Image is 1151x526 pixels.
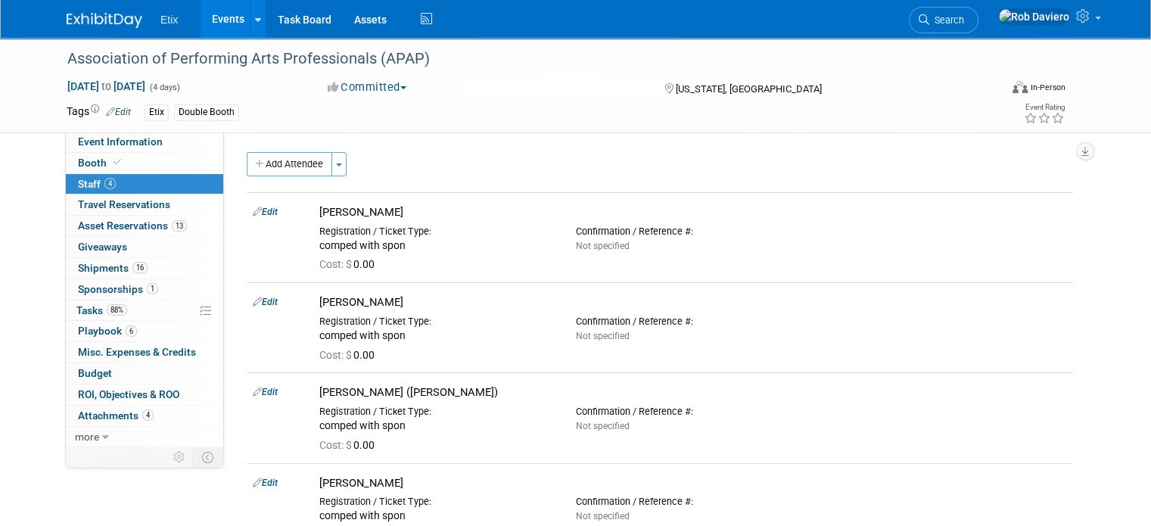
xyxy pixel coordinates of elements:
[66,216,223,236] a: Asset Reservations13
[78,178,116,190] span: Staff
[78,367,112,379] span: Budget
[576,226,810,238] div: Confirmation / Reference #:
[319,439,381,451] span: 0.00
[78,283,158,295] span: Sponsorships
[319,205,1067,219] div: [PERSON_NAME]
[319,419,553,433] div: comped with spon
[253,387,278,397] a: Edit
[66,237,223,257] a: Giveaways
[78,325,137,337] span: Playbook
[576,496,810,508] div: Confirmation / Reference #:
[319,316,553,328] div: Registration / Ticket Type:
[319,239,553,253] div: comped with spon
[66,384,223,405] a: ROI, Objectives & ROO
[1013,81,1028,93] img: Format-Inperson.png
[99,80,114,92] span: to
[576,511,630,521] span: Not specified
[1024,104,1065,111] div: Event Rating
[78,241,127,253] span: Giveaways
[929,14,964,26] span: Search
[918,79,1065,101] div: Event Format
[66,258,223,279] a: Shipments16
[132,262,148,273] span: 16
[319,349,381,361] span: 0.00
[576,406,810,418] div: Confirmation / Reference #:
[909,7,978,33] a: Search
[319,258,381,270] span: 0.00
[78,157,124,169] span: Booth
[67,13,142,28] img: ExhibitDay
[142,409,154,421] span: 4
[319,476,1067,490] div: [PERSON_NAME]
[66,342,223,363] a: Misc. Expenses & Credits
[78,262,148,274] span: Shipments
[253,478,278,488] a: Edit
[66,321,223,341] a: Playbook6
[67,79,146,93] span: [DATE] [DATE]
[319,349,353,361] span: Cost: $
[114,158,121,167] i: Booth reservation complete
[576,241,630,251] span: Not specified
[319,329,553,343] div: comped with spon
[172,220,187,232] span: 13
[576,331,630,341] span: Not specified
[319,406,553,418] div: Registration / Ticket Type:
[78,219,187,232] span: Asset Reservations
[66,300,223,321] a: Tasks88%
[576,316,810,328] div: Confirmation / Reference #:
[676,83,822,95] span: [US_STATE], [GEOGRAPHIC_DATA]
[253,207,278,217] a: Edit
[78,409,154,422] span: Attachments
[576,421,630,431] span: Not specified
[78,346,196,358] span: Misc. Expenses & Credits
[78,198,170,210] span: Travel Reservations
[319,509,553,523] div: comped with spon
[145,104,169,120] div: Etix
[319,496,553,508] div: Registration / Ticket Type:
[319,226,553,238] div: Registration / Ticket Type:
[319,385,1067,400] div: [PERSON_NAME] ([PERSON_NAME])
[104,178,116,189] span: 4
[322,79,412,95] button: Committed
[106,107,131,117] a: Edit
[148,82,180,92] span: (4 days)
[174,104,239,120] div: Double Booth
[319,295,1067,310] div: [PERSON_NAME]
[1030,82,1065,93] div: In-Person
[253,297,278,307] a: Edit
[66,279,223,300] a: Sponsorships1
[193,447,224,467] td: Toggle Event Tabs
[107,304,127,316] span: 88%
[166,447,193,467] td: Personalize Event Tab Strip
[75,431,99,443] span: more
[66,195,223,215] a: Travel Reservations
[247,152,332,176] button: Add Attendee
[66,174,223,195] a: Staff4
[319,439,353,451] span: Cost: $
[126,325,137,337] span: 6
[76,304,127,316] span: Tasks
[66,132,223,152] a: Event Information
[78,388,179,400] span: ROI, Objectives & ROO
[66,427,223,447] a: more
[147,283,158,294] span: 1
[78,135,163,148] span: Event Information
[319,258,353,270] span: Cost: $
[66,363,223,384] a: Budget
[66,406,223,426] a: Attachments4
[62,45,981,73] div: Association of Performing Arts Professionals (APAP)
[160,14,178,26] span: Etix
[67,104,131,121] td: Tags
[998,8,1070,25] img: Rob Daviero
[66,153,223,173] a: Booth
